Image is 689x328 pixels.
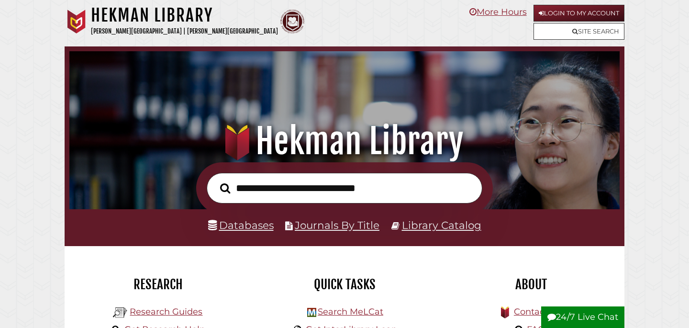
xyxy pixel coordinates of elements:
h2: Quick Tasks [258,276,431,293]
a: Journals By Title [295,219,379,231]
p: [PERSON_NAME][GEOGRAPHIC_DATA] | [PERSON_NAME][GEOGRAPHIC_DATA] [91,26,278,37]
a: Research Guides [130,306,202,317]
a: Site Search [533,23,624,40]
a: Library Catalog [402,219,481,231]
a: Search MeLCat [318,306,383,317]
h2: About [445,276,617,293]
img: Hekman Library Logo [113,305,127,320]
a: More Hours [469,7,527,17]
h1: Hekman Library [91,5,278,26]
button: Search [215,181,235,196]
a: Contact Us [514,306,561,317]
img: Calvin Theological Seminary [280,10,304,34]
i: Search [220,182,230,193]
h2: Research [72,276,244,293]
a: Databases [208,219,274,231]
img: Hekman Library Logo [307,308,316,317]
img: Calvin University [65,10,89,34]
a: Login to My Account [533,5,624,22]
h1: Hekman Library [80,120,610,162]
